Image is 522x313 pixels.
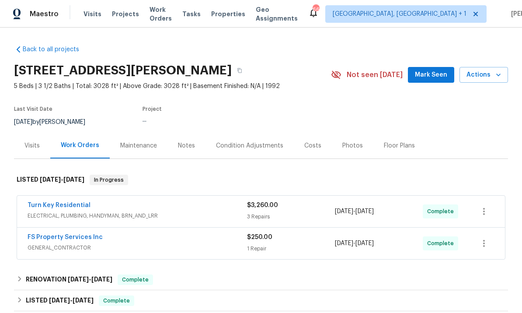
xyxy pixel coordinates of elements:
span: [DATE] [335,208,353,215]
h2: [STREET_ADDRESS][PERSON_NAME] [14,66,232,75]
span: Mark Seen [415,70,447,81]
span: ELECTRICAL, PLUMBING, HANDYMAN, BRN_AND_LRR [28,211,247,220]
span: Actions [466,70,501,81]
span: [DATE] [40,176,61,183]
span: - [335,239,374,248]
span: Tasks [182,11,201,17]
div: Photos [342,141,363,150]
div: Condition Adjustments [216,141,283,150]
div: ... [143,117,310,123]
span: [DATE] [68,276,89,282]
div: Notes [178,141,195,150]
span: Maestro [30,10,59,18]
h6: LISTED [17,175,84,185]
h6: LISTED [26,295,94,306]
div: RENOVATION [DATE]-[DATE]Complete [14,269,508,290]
span: Work Orders [150,5,172,23]
h6: RENOVATION [26,274,112,285]
span: [DATE] [355,240,374,246]
span: Visits [84,10,101,18]
span: Complete [427,239,457,248]
div: Floor Plans [384,141,415,150]
div: by [PERSON_NAME] [14,117,96,127]
span: [DATE] [91,276,112,282]
span: - [49,297,94,303]
span: [DATE] [73,297,94,303]
span: [DATE] [335,240,353,246]
span: $3,260.00 [247,202,278,208]
div: 1 Repair [247,244,335,253]
span: - [68,276,112,282]
span: [DATE] [63,176,84,183]
div: LISTED [DATE]-[DATE]Complete [14,290,508,311]
span: 5 Beds | 3 1/2 Baths | Total: 3028 ft² | Above Grade: 3028 ft² | Basement Finished: N/A | 1992 [14,82,331,91]
span: Complete [427,207,457,216]
span: $250.00 [247,234,272,240]
div: Work Orders [61,141,99,150]
div: Visits [24,141,40,150]
div: Maintenance [120,141,157,150]
span: GENERAL_CONTRACTOR [28,243,247,252]
span: [DATE] [14,119,32,125]
div: Costs [304,141,321,150]
span: [DATE] [49,297,70,303]
span: Complete [118,275,152,284]
span: Not seen [DATE] [347,70,403,79]
span: Project [143,106,162,112]
a: Back to all projects [14,45,98,54]
span: In Progress [90,176,127,184]
button: Actions [459,67,508,83]
span: [GEOGRAPHIC_DATA], [GEOGRAPHIC_DATA] + 1 [333,10,466,18]
span: - [40,176,84,183]
span: [DATE] [355,208,374,215]
div: LISTED [DATE]-[DATE]In Progress [14,166,508,194]
div: 66 [313,5,319,14]
span: Geo Assignments [256,5,298,23]
a: Turn Key Residential [28,202,90,208]
span: Projects [112,10,139,18]
span: - [335,207,374,216]
span: Properties [211,10,245,18]
button: Copy Address [232,63,247,78]
span: Complete [100,296,133,305]
a: FS Property Services Inc [28,234,103,240]
div: 3 Repairs [247,212,335,221]
span: Last Visit Date [14,106,52,112]
button: Mark Seen [408,67,454,83]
